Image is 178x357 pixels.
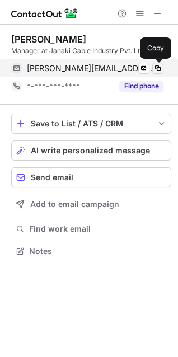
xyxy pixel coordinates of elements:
button: Reveal Button [119,81,163,92]
button: AI write personalized message [11,140,171,161]
span: AI write personalized message [31,146,150,155]
span: Notes [29,246,167,256]
button: Add to email campaign [11,194,171,214]
img: ContactOut v5.3.10 [11,7,78,20]
div: Manager at Janaki Cable Industry Pvt. Ltd [11,46,171,56]
button: save-profile-one-click [11,114,171,134]
div: Save to List / ATS / CRM [31,119,152,128]
button: Notes [11,243,171,259]
span: Add to email campaign [30,200,119,209]
div: [PERSON_NAME] [11,34,86,45]
button: Find work email [11,221,171,237]
button: Send email [11,167,171,187]
span: Find work email [29,224,167,234]
span: Send email [31,173,73,182]
span: [PERSON_NAME][EMAIL_ADDRESS][DOMAIN_NAME] [27,63,155,73]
